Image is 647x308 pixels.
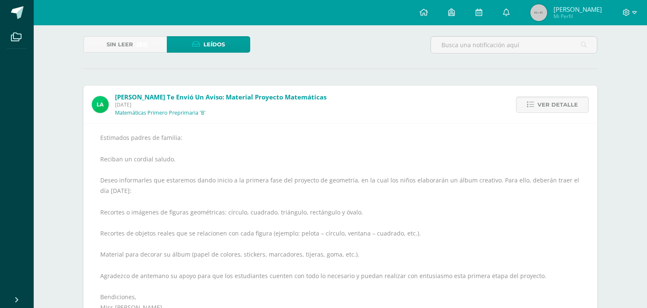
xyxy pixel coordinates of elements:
[167,36,250,53] a: Leídos
[83,36,167,53] a: Sin leer(82)
[136,37,148,52] span: (82)
[553,5,602,13] span: [PERSON_NAME]
[203,37,225,52] span: Leídos
[115,110,206,116] p: Matemáticas Primero Preprimaria 'B'
[92,96,109,113] img: 23ebc151efb5178ba50558fdeb86cd78.png
[115,101,326,108] span: [DATE]
[115,93,326,101] span: [PERSON_NAME] te envió un aviso: Material Proyecto Matemáticas
[107,37,133,52] span: Sin leer
[431,37,597,53] input: Busca una notificación aquí
[537,97,578,112] span: Ver detalle
[553,13,602,20] span: Mi Perfil
[530,4,547,21] img: 45x45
